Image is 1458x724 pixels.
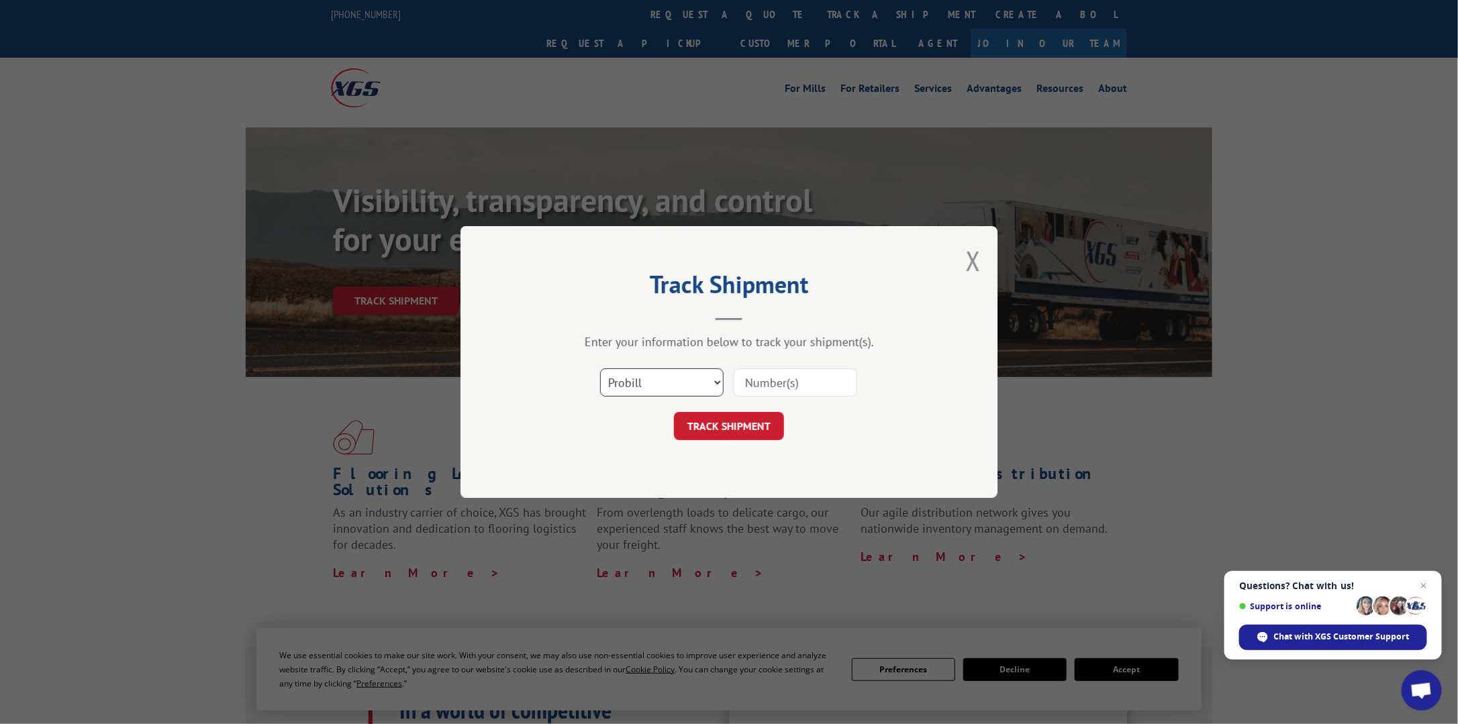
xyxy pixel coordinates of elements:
[734,368,857,397] input: Number(s)
[674,412,784,440] button: TRACK SHIPMENT
[1239,580,1427,591] span: Questions? Chat with us!
[1239,601,1352,611] span: Support is online
[1274,631,1410,643] span: Chat with XGS Customer Support
[528,334,930,350] div: Enter your information below to track your shipment(s).
[528,275,930,301] h2: Track Shipment
[1416,578,1432,594] span: Close chat
[1239,625,1427,650] div: Chat with XGS Customer Support
[966,243,981,278] button: Close modal
[1402,670,1442,711] div: Open chat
